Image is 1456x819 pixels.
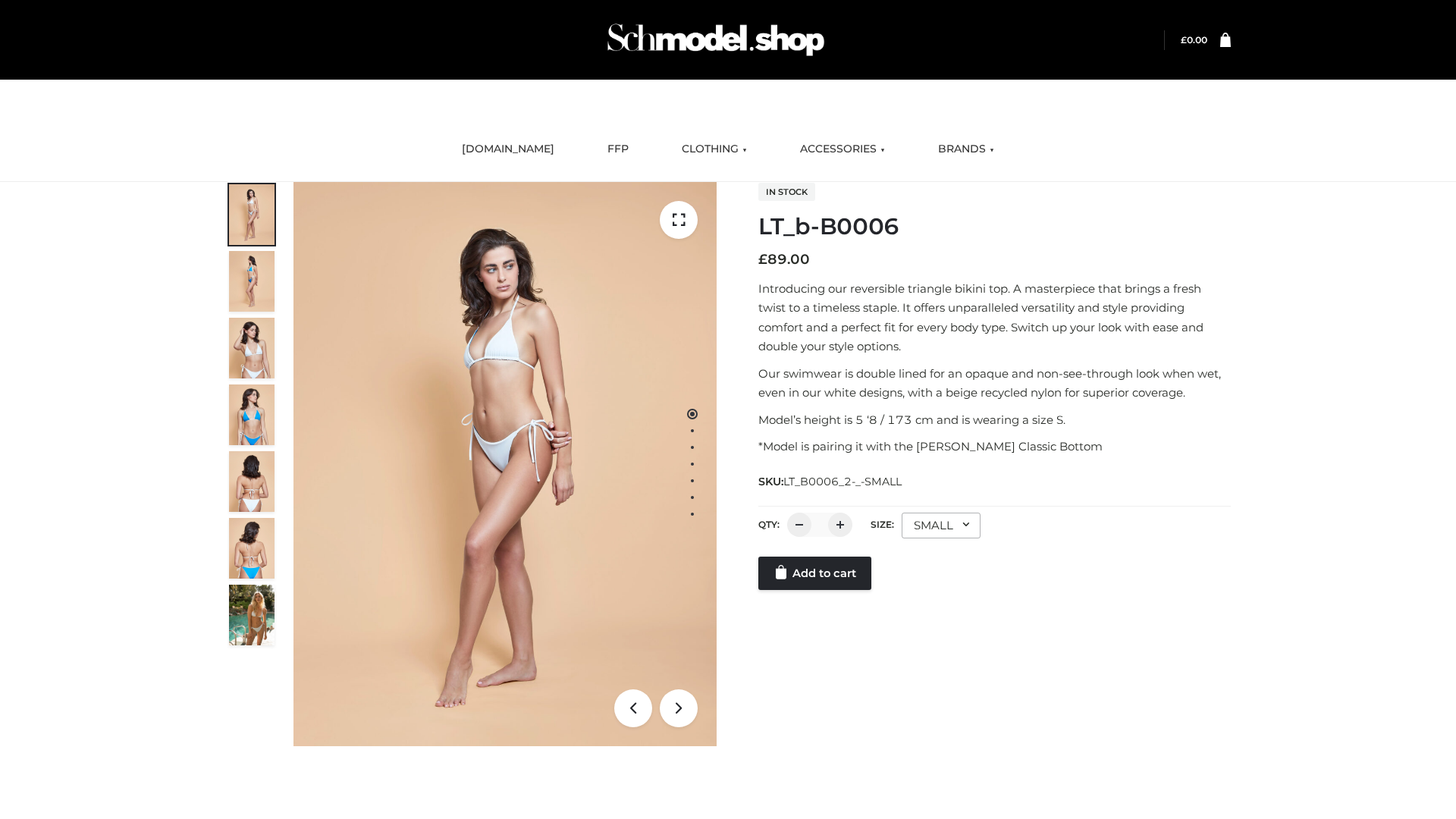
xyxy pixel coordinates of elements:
p: *Model is pairing it with the [PERSON_NAME] Classic Bottom [758,437,1231,457]
a: CLOTHING [670,133,758,166]
img: ArielClassicBikiniTop_CloudNine_AzureSky_OW114ECO_3-scaled.jpg [229,318,275,378]
p: Introducing our reversible triangle bikini top. A masterpiece that brings a fresh twist to a time... [758,279,1231,356]
img: ArielClassicBikiniTop_CloudNine_AzureSky_OW114ECO_1 [293,182,717,746]
p: Our swimwear is double lined for an opaque and non-see-through look when wet, even in our white d... [758,364,1231,403]
div: SMALL [902,513,981,538]
span: £ [758,251,767,268]
span: £ [1181,34,1187,45]
label: Size: [871,519,894,530]
img: ArielClassicBikiniTop_CloudNine_AzureSky_OW114ECO_1-scaled.jpg [229,184,275,245]
label: QTY: [758,519,780,530]
p: Model’s height is 5 ‘8 / 173 cm and is wearing a size S. [758,410,1231,430]
span: LT_B0006_2-_-SMALL [783,475,902,488]
a: Add to cart [758,557,871,590]
img: ArielClassicBikiniTop_CloudNine_AzureSky_OW114ECO_4-scaled.jpg [229,384,275,445]
bdi: 89.00 [758,251,810,268]
img: ArielClassicBikiniTop_CloudNine_AzureSky_OW114ECO_2-scaled.jpg [229,251,275,312]
a: ACCESSORIES [789,133,896,166]
img: Schmodel Admin 964 [602,10,830,70]
img: Arieltop_CloudNine_AzureSky2.jpg [229,585,275,645]
img: ArielClassicBikiniTop_CloudNine_AzureSky_OW114ECO_8-scaled.jpg [229,518,275,579]
a: BRANDS [927,133,1006,166]
img: ArielClassicBikiniTop_CloudNine_AzureSky_OW114ECO_7-scaled.jpg [229,451,275,512]
a: FFP [596,133,640,166]
span: In stock [758,183,815,201]
a: £0.00 [1181,34,1207,45]
span: SKU: [758,472,903,491]
a: [DOMAIN_NAME] [450,133,566,166]
h1: LT_b-B0006 [758,213,1231,240]
bdi: 0.00 [1181,34,1207,45]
